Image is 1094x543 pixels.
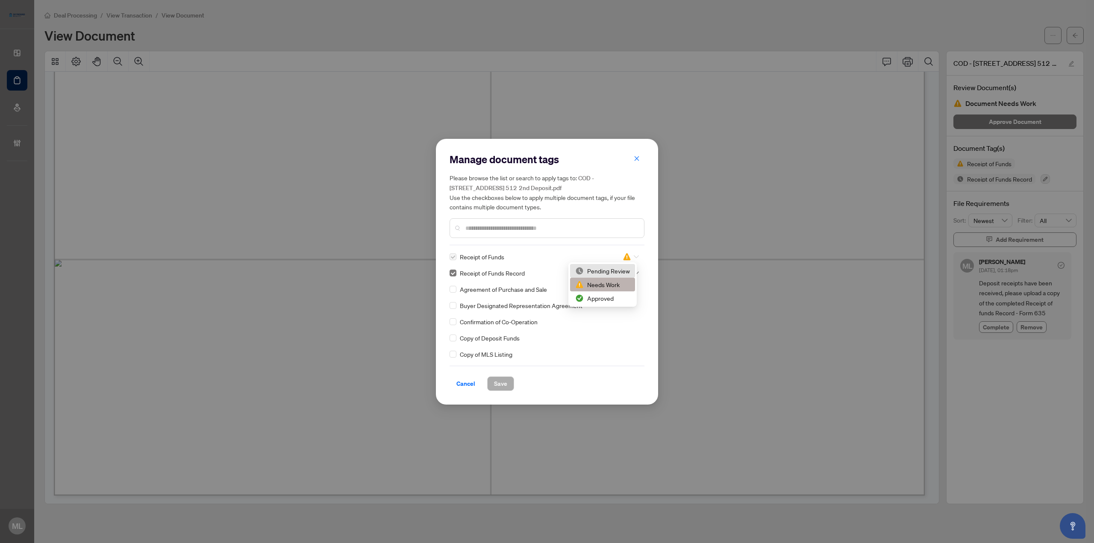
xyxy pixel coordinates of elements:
span: Copy of MLS Listing [460,349,512,359]
span: Needs Work [623,252,639,261]
h2: Manage document tags [450,153,644,166]
span: close [634,156,640,161]
span: Agreement of Purchase and Sale [460,285,547,294]
div: Needs Work [575,280,630,289]
button: Save [487,376,514,391]
span: Copy of Deposit Funds [460,333,520,343]
span: Buyer Designated Representation Agreement [460,301,582,310]
img: status [575,267,584,275]
img: status [623,252,631,261]
div: Approved [575,294,630,303]
div: Needs Work [570,278,635,291]
span: COD - [STREET_ADDRESS] 512 2nd Deposit.pdf [450,174,594,192]
span: Receipt of Funds Record [460,268,525,278]
button: Cancel [450,376,482,391]
div: Pending Review [575,266,630,276]
h5: Please browse the list or search to apply tags to: Use the checkboxes below to apply multiple doc... [450,173,644,211]
img: status [575,294,584,302]
img: status [575,280,584,289]
span: Cancel [456,377,475,390]
button: Open asap [1060,513,1085,539]
div: Approved [570,291,635,305]
span: Receipt of Funds [460,252,504,261]
div: Pending Review [570,264,635,278]
span: Confirmation of Co-Operation [460,317,538,326]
